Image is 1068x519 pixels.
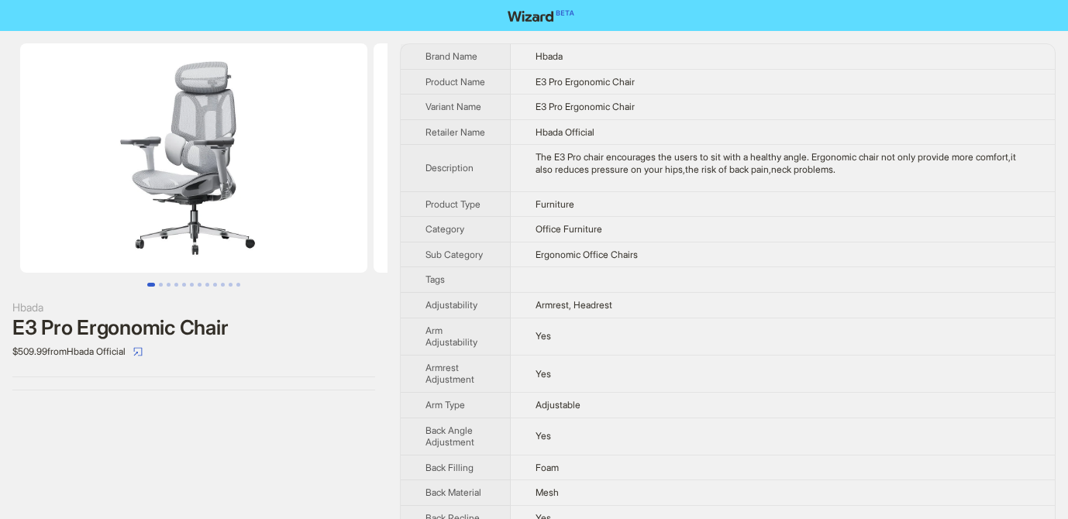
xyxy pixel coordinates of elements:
[536,126,594,138] span: Hbada Official
[536,368,551,380] span: Yes
[425,162,474,174] span: Description
[425,299,477,311] span: Adjustability
[536,399,581,411] span: Adjustable
[425,76,485,88] span: Product Name
[425,50,477,62] span: Brand Name
[536,330,551,342] span: Yes
[190,283,194,287] button: Go to slide 6
[425,462,474,473] span: Back Filling
[536,249,638,260] span: Ergonomic Office Chairs
[213,283,217,287] button: Go to slide 9
[425,101,481,112] span: Variant Name
[167,283,171,287] button: Go to slide 3
[374,43,721,273] img: E3 Pro Ergonomic Chair E3 Pro Ergonomic Chair image 2
[12,339,375,364] div: $509.99 from Hbada Official
[12,316,375,339] div: E3 Pro Ergonomic Chair
[536,462,559,473] span: Foam
[221,283,225,287] button: Go to slide 10
[425,126,485,138] span: Retailer Name
[147,283,155,287] button: Go to slide 1
[198,283,202,287] button: Go to slide 7
[20,43,367,273] img: E3 Pro Ergonomic Chair E3 Pro Ergonomic Chair image 1
[229,283,233,287] button: Go to slide 11
[425,325,477,349] span: Arm Adjustability
[425,273,445,285] span: Tags
[236,283,240,287] button: Go to slide 12
[12,299,375,316] div: Hbada
[536,223,602,235] span: Office Furniture
[425,198,481,210] span: Product Type
[536,101,635,112] span: E3 Pro Ergonomic Chair
[159,283,163,287] button: Go to slide 2
[425,223,464,235] span: Category
[425,362,474,386] span: Armrest Adjustment
[536,299,612,311] span: Armrest, Headrest
[536,50,563,62] span: Hbada
[425,249,483,260] span: Sub Category
[182,283,186,287] button: Go to slide 5
[205,283,209,287] button: Go to slide 8
[536,486,559,498] span: Mesh
[425,486,481,498] span: Back Material
[536,198,574,210] span: Furniture
[133,347,143,356] span: select
[425,424,474,449] span: Back Angle Adjustment
[174,283,178,287] button: Go to slide 4
[536,151,1030,175] div: The E3 Pro chair encourages the users to sit with a healthy angle. Ergonomic chair not only provi...
[536,76,635,88] span: E3 Pro Ergonomic Chair
[425,399,465,411] span: Arm Type
[536,430,551,442] span: Yes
